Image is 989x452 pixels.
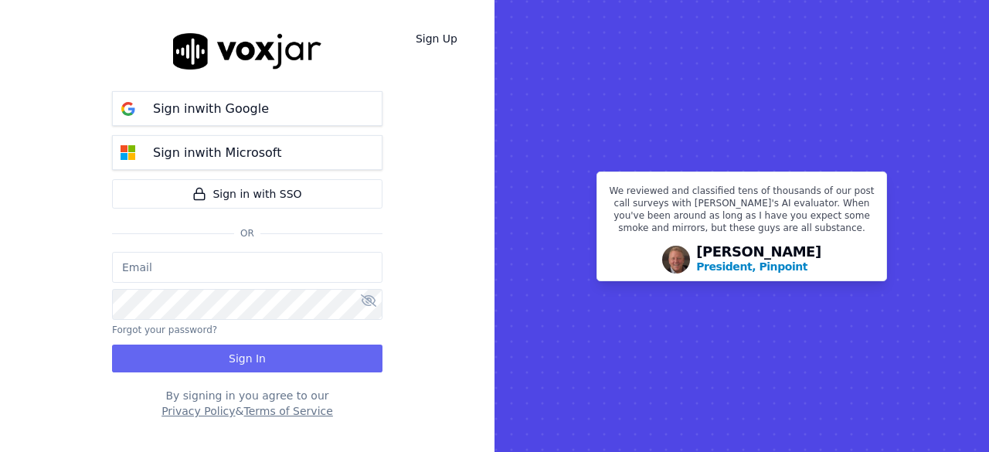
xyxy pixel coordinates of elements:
img: google Sign in button [113,93,144,124]
span: Or [234,227,260,240]
button: Terms of Service [243,403,332,419]
p: Sign in with Microsoft [153,144,281,162]
div: [PERSON_NAME] [696,245,821,274]
button: Sign inwith Google [112,91,382,126]
a: Sign Up [403,25,470,53]
img: logo [173,33,321,70]
input: Email [112,252,382,283]
p: We reviewed and classified tens of thousands of our post call surveys with [PERSON_NAME]'s AI eva... [607,185,877,240]
button: Sign In [112,345,382,372]
a: Sign in with SSO [112,179,382,209]
p: President, Pinpoint [696,259,807,274]
button: Forgot your password? [112,324,217,336]
button: Sign inwith Microsoft [112,135,382,170]
img: Avatar [662,246,690,274]
button: Privacy Policy [161,403,235,419]
div: By signing in you agree to our & [112,388,382,419]
img: microsoft Sign in button [113,138,144,168]
p: Sign in with Google [153,100,269,118]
